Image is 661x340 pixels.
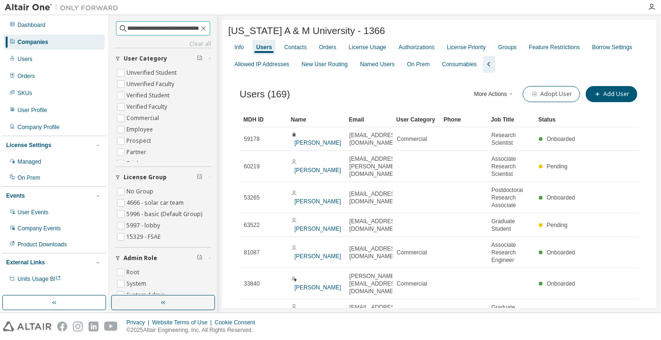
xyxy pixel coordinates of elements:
[491,131,530,147] span: Research Scientist
[124,55,167,62] span: User Category
[126,67,179,78] label: Unverified Student
[124,174,167,181] span: License Group
[491,186,530,209] span: Postdoctoral Research Associate
[126,186,155,197] label: No Group
[115,248,211,269] button: Admin Role
[349,155,400,178] span: [EMAIL_ADDRESS][PERSON_NAME][DOMAIN_NAME]
[126,135,153,147] label: Prospect
[407,61,430,68] div: On Prem
[397,249,427,256] span: Commercial
[126,101,169,113] label: Verified Faculty
[18,241,67,248] div: Product Downloads
[115,48,211,69] button: User Category
[126,147,148,158] label: Partner
[295,284,341,291] a: [PERSON_NAME]
[244,135,259,143] span: 59178
[18,123,60,131] div: Company Profile
[115,167,211,188] button: License Group
[396,112,436,127] div: User Category
[152,319,214,326] div: Website Terms of Use
[126,267,141,278] label: Root
[491,218,530,233] span: Graduate Student
[472,86,517,102] button: More Actions
[234,44,244,51] div: Info
[295,253,341,260] a: [PERSON_NAME]
[126,231,162,243] label: 15329 - FSAE
[349,304,400,319] span: [EMAIL_ADDRESS][DOMAIN_NAME]
[104,322,118,331] img: youtube.svg
[592,44,633,51] div: Borrow Settings
[197,55,203,62] span: Clear filter
[6,141,51,149] div: License Settings
[349,112,389,127] div: Email
[126,113,161,124] label: Commercial
[491,155,530,178] span: Associate Research Scientist
[244,280,259,288] span: 33840
[529,44,580,51] div: Feature Restrictions
[6,259,45,266] div: External Links
[244,249,259,256] span: 81087
[197,254,203,262] span: Clear filter
[6,192,25,200] div: Events
[18,106,47,114] div: User Profile
[89,322,98,331] img: linkedin.svg
[126,124,155,135] label: Employee
[18,209,48,216] div: User Events
[295,198,341,205] a: [PERSON_NAME]
[126,78,176,90] label: Unverified Faculty
[126,289,167,301] label: System Admin
[349,190,400,205] span: [EMAIL_ADDRESS][DOMAIN_NAME]
[523,86,580,102] button: Adopt User
[244,307,259,315] span: 83858
[126,319,152,326] div: Privacy
[197,174,203,181] span: Clear filter
[115,40,211,48] a: Clear all
[538,112,578,127] div: Status
[18,89,32,97] div: SKUs
[547,194,575,201] span: Onboarded
[18,174,40,182] div: On Prem
[444,112,483,127] div: Phone
[243,112,283,127] div: MDH ID
[240,89,290,100] span: Users (169)
[244,221,259,229] span: 63522
[491,112,531,127] div: Job Title
[126,220,162,231] label: 5997 - lobby
[18,38,48,46] div: Companies
[491,304,530,319] span: Graduate Student
[397,280,427,288] span: Commercial
[447,44,486,51] div: License Priority
[360,61,394,68] div: Named Users
[244,194,259,201] span: 53265
[57,322,67,331] img: facebook.svg
[18,276,61,282] span: Units Usage BI
[442,61,477,68] div: Consumables
[397,135,427,143] span: Commercial
[126,90,171,101] label: Verified Student
[348,44,386,51] div: License Usage
[126,209,204,220] label: 5996 - basic (Default Group)
[349,272,400,295] span: [PERSON_NAME][EMAIL_ADDRESS][DOMAIN_NAME]
[349,245,400,260] span: [EMAIL_ADDRESS][DOMAIN_NAME]
[491,241,530,264] span: Associate Research Engineer
[18,158,41,166] div: Managed
[18,72,35,80] div: Orders
[3,322,52,331] img: altair_logo.svg
[126,278,148,289] label: System
[295,167,341,174] a: [PERSON_NAME]
[18,21,45,29] div: Dashboard
[547,163,568,170] span: Pending
[399,44,435,51] div: Authorizations
[295,226,341,232] a: [PERSON_NAME]
[349,218,400,233] span: [EMAIL_ADDRESS][DOMAIN_NAME]
[73,322,83,331] img: instagram.svg
[244,163,259,170] span: 60219
[302,61,348,68] div: New User Routing
[124,254,157,262] span: Admin Role
[295,139,341,146] a: [PERSON_NAME]
[291,112,341,127] div: Name
[214,319,260,326] div: Cookie Consent
[18,225,61,232] div: Company Events
[547,222,568,228] span: Pending
[126,326,261,334] p: © 2025 Altair Engineering, Inc. All Rights Reserved.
